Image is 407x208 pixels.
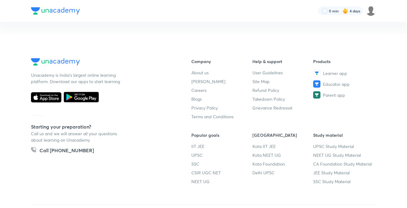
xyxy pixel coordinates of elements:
[31,130,122,143] p: Call us and we will answer all your questions about learning on Unacademy
[191,161,252,167] a: SSC
[313,91,320,99] img: Parent app
[252,105,313,111] a: Grievance Redressal
[252,78,313,85] a: Site Map
[191,105,252,111] a: Privacy Policy
[191,69,252,76] a: About us
[252,161,313,167] a: Kota Foundation
[323,92,345,98] span: Parent app
[252,96,313,102] a: Takedown Policy
[252,69,313,76] a: User Guidelines
[191,87,207,93] span: Careers
[323,81,350,87] span: Educator app
[252,87,313,93] a: Refund Policy
[366,6,376,16] img: pooja Patel
[313,143,374,149] a: UPSC Study Material
[191,78,252,85] a: [PERSON_NAME]
[313,152,374,158] a: NEET UG Study Material
[191,87,252,93] a: Careers
[191,169,252,176] a: CSIR UGC NET
[313,69,374,77] a: Learner app
[31,58,80,65] img: Company Logo
[31,147,94,155] a: Call [PHONE_NUMBER]
[252,169,313,176] a: Delhi UPSC
[252,132,313,138] h6: [GEOGRAPHIC_DATA]
[191,143,252,149] a: IIT JEE
[191,178,252,185] a: NEET UG
[191,152,252,158] a: UPSC
[191,58,252,65] h6: Company
[31,72,122,85] p: Unacademy is India’s largest online learning platform. Download our apps to start learning
[313,80,320,88] img: Educator app
[252,143,313,149] a: Kota IIT JEE
[252,58,313,65] h6: Help & support
[313,169,374,176] a: JEE Study Material
[313,132,374,138] h6: Study material
[323,70,347,76] span: Learner app
[313,91,374,99] a: Parent app
[313,58,374,65] h6: Products
[313,161,374,167] a: CA Foundation Study Material
[31,7,80,15] img: Company Logo
[313,69,320,77] img: Learner app
[313,80,374,88] a: Educator app
[342,8,348,14] img: streak
[191,113,252,120] a: Terms and Conditions
[313,178,374,185] a: SSC Study Material
[39,147,94,155] h5: Call [PHONE_NUMBER]
[191,132,252,138] h6: Popular goals
[31,123,172,130] h5: Starting your preparation?
[31,58,172,67] a: Company Logo
[252,152,313,158] a: Kota NEET UG
[191,96,252,102] a: Blogs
